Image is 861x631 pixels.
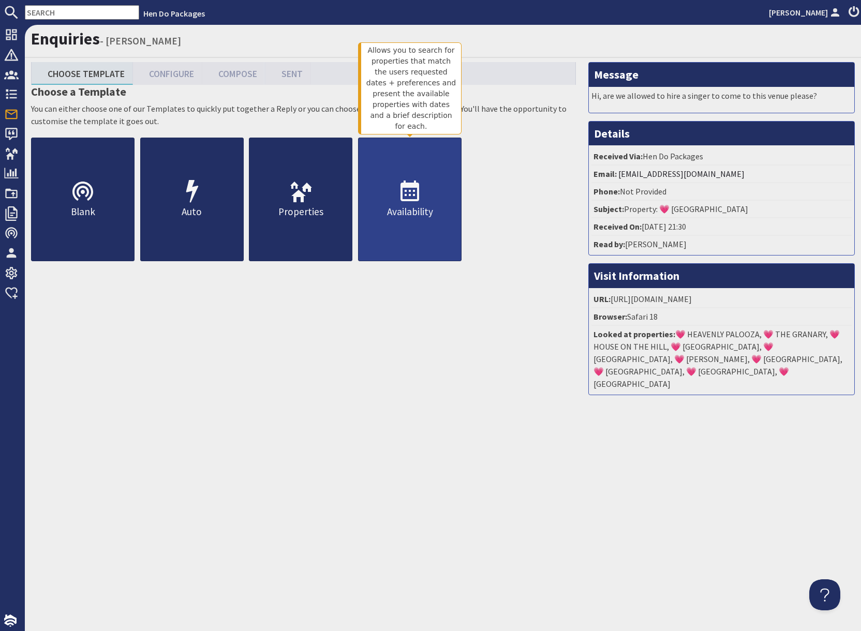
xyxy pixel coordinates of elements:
[591,89,852,102] p: Hi, are we allowed to hire a singer to come to this venue please?
[769,6,842,19] a: [PERSON_NAME]
[31,138,135,261] a: Blank
[593,169,617,179] strong: Email:
[249,204,352,219] p: Properties
[358,138,462,261] a: Availability
[143,8,205,19] a: Hen Do Packages
[591,291,852,308] li: [URL][DOMAIN_NAME]
[133,62,202,84] a: Configure
[593,221,642,232] strong: Received On:
[593,294,611,304] strong: URL:
[593,239,625,249] strong: Read by:
[25,5,139,20] input: SEARCH
[4,614,17,627] img: staytech_i_w-64f4e8e9ee0a9c174fd5317b4b171b261742d2d393467e5bdba4413f4f884c10.svg
[32,62,133,84] a: Choose Template
[100,35,181,47] small: - [PERSON_NAME]
[359,204,461,219] p: Availability
[593,311,627,322] strong: Browser:
[591,218,852,236] li: [DATE] 21:30
[593,329,675,339] strong: Looked at properties:
[358,42,462,134] div: Allows you to search for properties that match the users requested dates + preferences and presen...
[591,308,852,326] li: Safari 18
[591,183,852,201] li: Not Provided
[591,326,852,392] li: 💗 HEAVENLY PALOOZA, 💗 THE GRANARY, 💗 HOUSE ON THE HILL, 💗 [GEOGRAPHIC_DATA], 💗 [GEOGRAPHIC_DATA],...
[265,62,311,84] a: Sent
[249,138,352,261] a: Properties
[31,85,576,98] h3: Choose a Template
[591,201,852,218] li: Property: 💗 [GEOGRAPHIC_DATA]
[593,151,643,161] strong: Received Via:
[589,264,854,288] h3: Visit Information
[31,102,576,127] p: You can either choose one of our Templates to quickly put together a Reply or you can choose to s...
[140,138,244,261] a: Auto
[618,169,745,179] a: [EMAIL_ADDRESS][DOMAIN_NAME]
[593,204,624,214] strong: Subject:
[32,204,134,219] p: Blank
[31,28,100,49] a: Enquiries
[809,579,840,610] iframe: Toggle Customer Support
[141,204,243,219] p: Auto
[589,122,854,145] h3: Details
[593,186,620,197] strong: Phone:
[591,148,852,166] li: Hen Do Packages
[589,63,854,86] h3: Message
[591,236,852,252] li: [PERSON_NAME]
[202,62,265,84] a: Compose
